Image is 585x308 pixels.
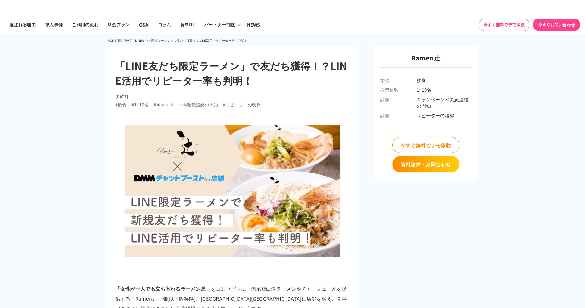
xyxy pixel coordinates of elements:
li: / [117,37,118,44]
h1: 「LINE友だち限定ラーメン」で友だち獲得！？LINE活用でリピーター率も判明！ [115,58,348,88]
a: 導入事例 [118,38,130,43]
span: キャンペーンや緊急連絡の周知 [417,96,472,109]
a: 資料DL [176,15,200,34]
li: #飲食 [115,102,127,108]
li: #リピーターの獲得 [223,102,261,108]
li: 「LINE友だち限定ラーメン」で友だち獲得！？LINE活用でリピーター率も判明！ [132,37,248,44]
a: 今すぐ無料でデモ体験 [392,137,459,153]
li: #1~10名 [131,102,149,108]
a: ご利用の流れ [67,15,103,34]
a: 選ばれる理由 [5,15,40,34]
div: パートナー制度 [204,21,235,28]
span: 課題 [380,96,417,109]
span: 飲食 [417,77,472,83]
a: HOME [108,38,117,43]
h3: Ramen辻 [380,53,472,68]
a: 導入事例 [40,15,67,34]
span: 1~10名 [417,86,472,93]
time: [DATE] [115,94,129,99]
li: / [130,37,132,44]
li: #キャンペーンや緊急連絡の周知 [154,102,218,108]
a: 今すぐ無料でデモ体験 [479,19,529,31]
span: 業種 [380,77,417,83]
a: NEWS [242,15,265,34]
a: コラム [153,15,176,34]
span: 従業員数 [380,86,417,93]
a: Q&A [134,15,153,34]
a: 資料請求・お問合わせ [392,156,459,172]
span: リピーターの獲得 [417,112,472,119]
strong: 「女性が一人でも立ち寄れるラーメン屋」 [115,285,211,292]
a: 今すぐお問い合わせ [533,19,580,31]
span: 課題 [380,112,417,119]
a: 料金プラン [103,15,134,34]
